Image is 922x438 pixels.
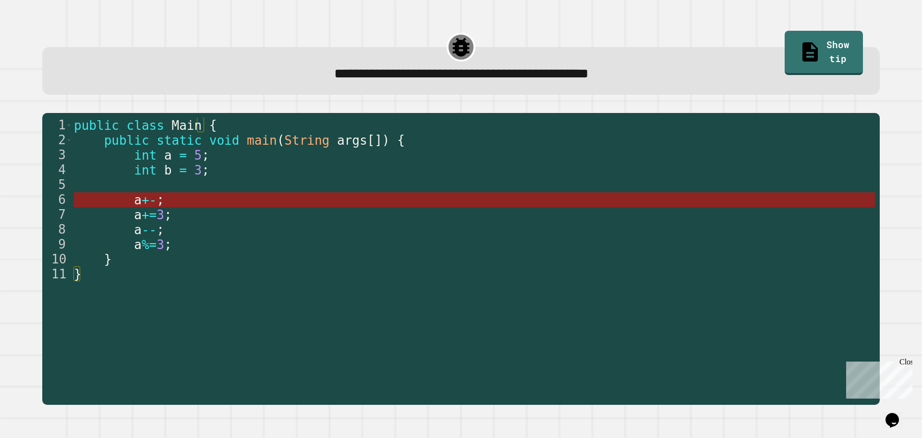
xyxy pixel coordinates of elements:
div: 4 [42,163,72,177]
span: class [126,118,164,133]
span: Toggle code folding, rows 2 through 10 [66,133,72,148]
span: b [164,163,171,177]
span: a [134,208,142,222]
span: = [179,163,187,177]
span: a [134,193,142,207]
span: Main [171,118,202,133]
div: Chat with us now!Close [4,4,66,61]
iframe: chat widget [882,400,912,428]
span: += [141,208,156,222]
span: = [179,148,187,163]
span: static [157,133,202,148]
span: int [134,148,157,163]
div: 1 [42,118,72,133]
span: %= [141,238,156,252]
div: 10 [42,252,72,267]
div: 3 [42,148,72,163]
iframe: chat widget [842,358,912,399]
span: String [284,133,329,148]
span: 3 [157,238,164,252]
span: a [134,238,142,252]
a: Show tip [785,31,863,75]
span: args [337,133,367,148]
div: 11 [42,267,72,282]
div: 9 [42,237,72,252]
span: a [134,223,142,237]
span: 3 [157,208,164,222]
span: +- [141,193,156,207]
span: 3 [194,163,202,177]
span: 5 [194,148,202,163]
span: -- [141,223,156,237]
span: int [134,163,157,177]
div: 5 [42,177,72,192]
span: Toggle code folding, rows 1 through 11 [66,118,72,133]
span: main [247,133,277,148]
span: void [209,133,239,148]
span: public [104,133,149,148]
div: 2 [42,133,72,148]
span: public [74,118,119,133]
div: 6 [42,192,72,207]
div: 7 [42,207,72,222]
div: 8 [42,222,72,237]
span: a [164,148,171,163]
